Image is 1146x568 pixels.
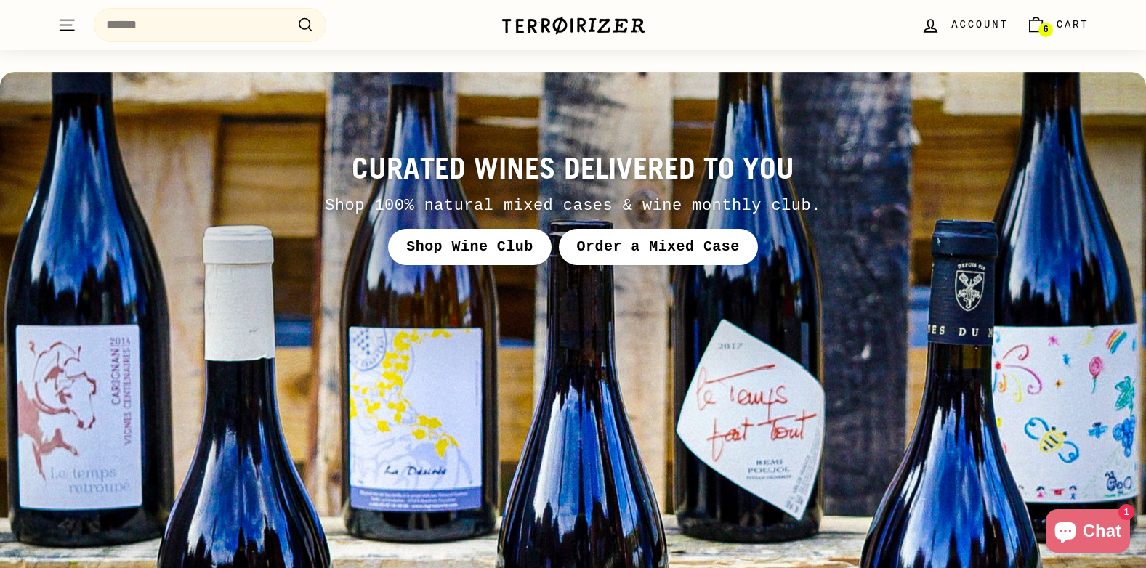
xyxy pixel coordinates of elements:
a: Shop Wine Club [388,229,551,265]
a: Order a Mixed Case [559,229,758,265]
a: Account [912,4,1017,46]
div: Shop 100% natural mixed cases & wine monthly club. [80,193,1065,219]
span: Account [951,17,1008,33]
span: 6 [1043,25,1048,35]
inbox-online-store-chat: Shopify online store chat [1041,509,1134,556]
a: Cart [1017,4,1098,46]
span: Cart [1057,17,1089,33]
h2: Curated wines delivered to you [80,152,1065,184]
